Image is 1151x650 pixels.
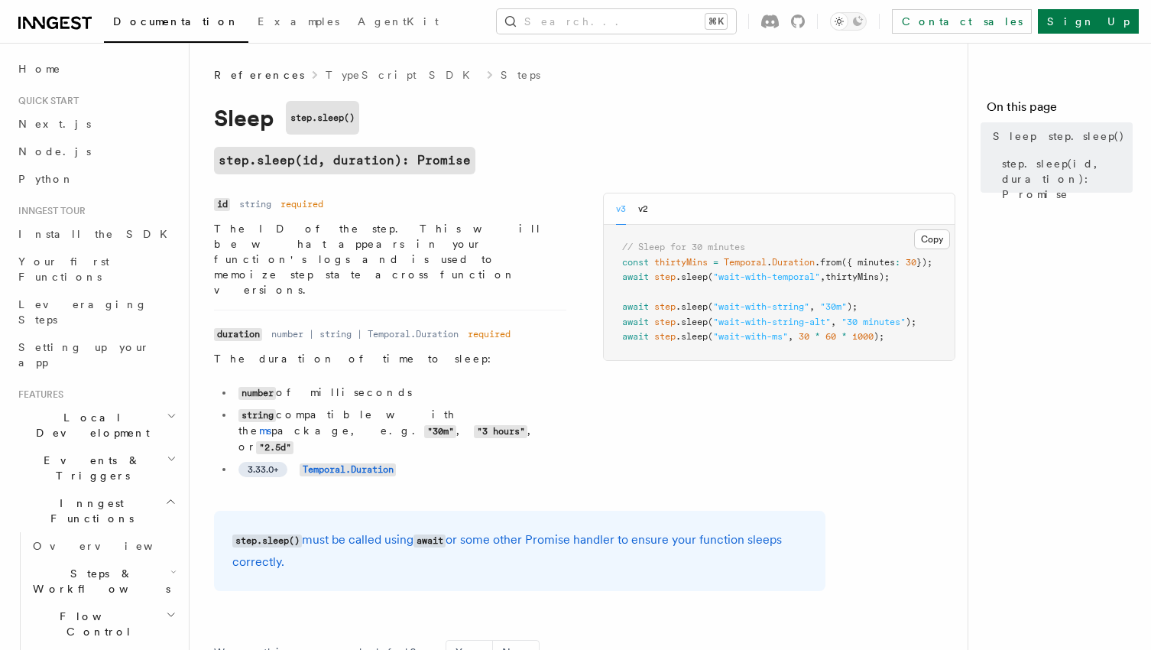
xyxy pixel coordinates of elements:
span: Leveraging Steps [18,298,148,326]
span: Inngest Functions [12,496,165,526]
span: ( [708,317,713,327]
span: const [622,257,649,268]
span: .sleep [676,331,708,342]
a: Home [12,55,180,83]
span: = [713,257,718,268]
span: 1000 [852,331,874,342]
span: Local Development [12,410,167,440]
span: .from [815,257,841,268]
button: Copy [914,229,950,249]
p: The ID of the step. This will be what appears in your function's logs and is used to memoize step... [214,221,566,297]
span: step [654,317,676,327]
span: Python [18,173,74,185]
span: 30 [906,257,916,268]
code: step.sleep() [286,101,359,135]
span: }); [916,257,932,268]
button: Flow Control [27,603,180,645]
dd: number | string | Temporal.Duration [271,328,459,340]
span: ); [874,331,884,342]
span: : [895,257,900,268]
a: ms [259,424,271,437]
span: "wait-with-string" [713,301,809,312]
span: References [214,67,304,83]
span: Overview [33,540,190,552]
a: Overview [27,532,180,560]
span: ({ minutes [841,257,895,268]
span: .sleep [676,301,708,312]
span: Node.js [18,145,91,158]
code: "30m" [424,425,456,438]
span: Documentation [113,15,239,28]
button: v3 [616,193,626,225]
span: , [809,301,815,312]
button: Events & Triggers [12,447,180,489]
code: string [238,409,276,422]
span: "wait-with-string-alt" [713,317,831,327]
span: . [767,257,772,268]
a: Temporal.Duration [300,463,396,475]
span: 3.33.0+ [248,463,278,476]
dd: required [280,198,323,210]
a: Documentation [104,5,248,43]
span: Quick start [12,95,79,107]
span: 30 [799,331,809,342]
button: Local Development [12,404,180,447]
a: Next.js [12,110,180,138]
span: ( [708,331,713,342]
span: , [788,331,793,342]
span: ( [708,271,713,282]
span: Next.js [18,118,91,130]
button: Search...⌘K [497,9,736,34]
span: ); [847,301,858,312]
li: of milliseconds [234,385,566,401]
code: await [413,535,446,548]
a: Python [12,165,180,193]
span: Steps & Workflows [27,566,170,596]
a: TypeScript SDK [326,67,479,83]
a: Contact sales [892,9,1032,34]
span: thirtyMins); [825,271,890,282]
span: Sleep step.sleep() [993,128,1125,144]
h1: Sleep [214,101,825,135]
span: "30 minutes" [841,317,906,327]
span: Home [18,61,61,76]
a: Sign Up [1038,9,1139,34]
a: step.sleep(id, duration): Promise [996,150,1133,208]
li: compatible with the package, e.g. , , or [234,407,566,455]
span: "wait-with-ms" [713,331,788,342]
dd: required [468,328,511,340]
h4: On this page [987,98,1133,122]
span: Setting up your app [18,341,150,369]
code: step.sleep() [232,535,302,548]
span: Install the SDK [18,228,177,240]
code: number [238,387,276,400]
span: AgentKit [358,15,439,28]
p: The duration of time to sleep: [214,351,566,366]
code: id [214,198,230,211]
span: Your first Functions [18,255,109,283]
a: Node.js [12,138,180,165]
span: Inngest tour [12,205,86,217]
dd: string [239,198,271,210]
span: await [622,271,649,282]
span: Features [12,388,63,401]
code: Temporal.Duration [300,463,396,476]
span: , [820,271,825,282]
a: Install the SDK [12,220,180,248]
a: Your first Functions [12,248,180,291]
span: "30m" [820,301,847,312]
button: Steps & Workflows [27,560,180,603]
code: duration [214,328,262,341]
button: Toggle dark mode [830,12,867,31]
span: Temporal [724,257,767,268]
span: await [622,301,649,312]
button: Inngest Functions [12,489,180,532]
kbd: ⌘K [705,14,727,29]
a: step.sleep(id, duration): Promise [214,147,475,174]
span: ); [906,317,916,327]
span: step.sleep(id, duration): Promise [1002,156,1133,202]
span: ( [708,301,713,312]
span: thirtyMins [654,257,708,268]
span: step [654,301,676,312]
